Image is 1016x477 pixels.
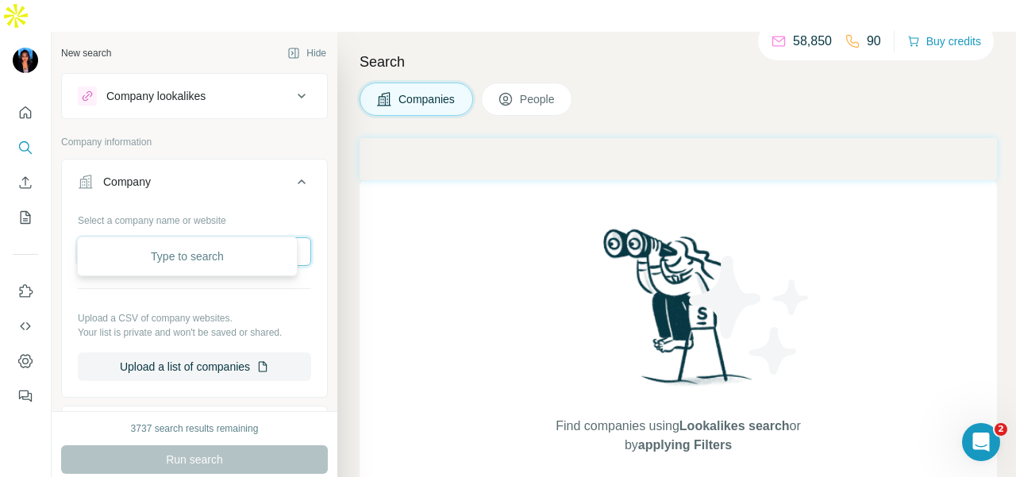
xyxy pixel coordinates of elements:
[13,312,38,340] button: Use Surfe API
[13,98,38,127] button: Quick start
[61,135,328,149] p: Company information
[13,168,38,197] button: Enrich CSV
[13,203,38,232] button: My lists
[78,311,311,325] p: Upload a CSV of company websites.
[679,419,790,433] span: Lookalikes search
[103,174,151,190] div: Company
[638,438,732,452] span: applying Filters
[106,88,206,104] div: Company lookalikes
[78,352,311,381] button: Upload a list of companies
[13,133,38,162] button: Search
[131,421,259,436] div: 3737 search results remaining
[867,32,881,51] p: 90
[596,225,761,402] img: Surfe Illustration - Woman searching with binoculars
[962,423,1000,461] iframe: Intercom live chat
[62,163,327,207] button: Company
[62,410,327,448] button: Industry
[793,32,832,51] p: 58,850
[276,41,337,65] button: Hide
[360,138,997,180] iframe: Banner
[13,382,38,410] button: Feedback
[81,240,294,272] div: Type to search
[995,423,1007,436] span: 2
[520,91,556,107] span: People
[78,207,311,228] div: Select a company name or website
[13,347,38,375] button: Dashboard
[13,277,38,306] button: Use Surfe on LinkedIn
[360,51,997,73] h4: Search
[13,48,38,73] img: Avatar
[551,417,805,455] span: Find companies using or by
[78,325,311,340] p: Your list is private and won't be saved or shared.
[62,77,327,115] button: Company lookalikes
[398,91,456,107] span: Companies
[907,30,981,52] button: Buy credits
[61,46,111,60] div: New search
[679,244,822,387] img: Surfe Illustration - Stars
